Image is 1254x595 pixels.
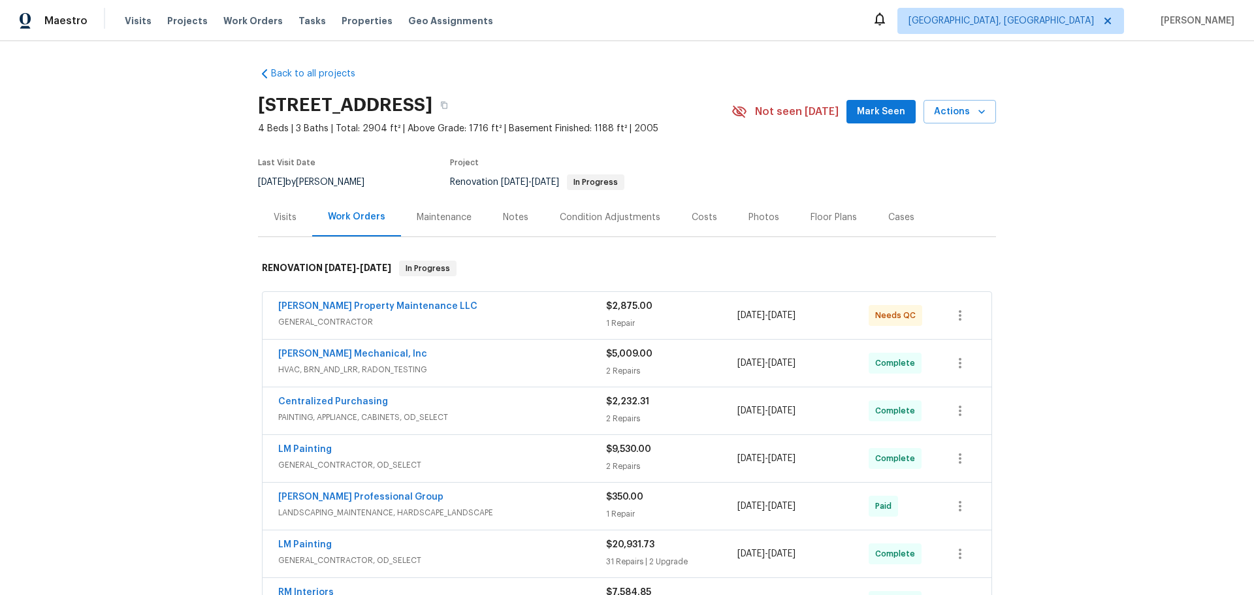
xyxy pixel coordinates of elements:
[278,363,606,376] span: HVAC, BRN_AND_LRR, RADON_TESTING
[258,122,731,135] span: 4 Beds | 3 Baths | Total: 2904 ft² | Above Grade: 1716 ft² | Basement Finished: 1188 ft² | 2005
[278,315,606,329] span: GENERAL_CONTRACTOR
[278,506,606,519] span: LANDSCAPING_MAINTENANCE, HARDSCAPE_LANDSCAPE
[278,540,332,549] a: LM Painting
[360,263,391,272] span: [DATE]
[737,406,765,415] span: [DATE]
[606,540,654,549] span: $20,931.73
[298,16,326,25] span: Tasks
[692,211,717,224] div: Costs
[278,458,606,472] span: GENERAL_CONTRACTOR, OD_SELECT
[924,100,996,124] button: Actions
[278,397,388,406] a: Centralized Purchasing
[846,100,916,124] button: Mark Seen
[325,263,356,272] span: [DATE]
[258,159,315,167] span: Last Visit Date
[748,211,779,224] div: Photos
[1155,14,1234,27] span: [PERSON_NAME]
[606,397,649,406] span: $2,232.31
[258,174,380,190] div: by [PERSON_NAME]
[503,211,528,224] div: Notes
[278,349,427,359] a: [PERSON_NAME] Mechanical, Inc
[606,460,737,473] div: 2 Repairs
[278,492,443,502] a: [PERSON_NAME] Professional Group
[258,248,996,289] div: RENOVATION [DATE]-[DATE]In Progress
[606,302,652,311] span: $2,875.00
[768,311,796,320] span: [DATE]
[606,492,643,502] span: $350.00
[875,452,920,465] span: Complete
[125,14,152,27] span: Visits
[811,211,857,224] div: Floor Plans
[258,99,432,112] h2: [STREET_ADDRESS]
[501,178,559,187] span: -
[278,302,477,311] a: [PERSON_NAME] Property Maintenance LLC
[737,549,765,558] span: [DATE]
[857,104,905,120] span: Mark Seen
[262,261,391,276] h6: RENOVATION
[606,349,652,359] span: $5,009.00
[408,14,493,27] span: Geo Assignments
[501,178,528,187] span: [DATE]
[342,14,393,27] span: Properties
[258,178,285,187] span: [DATE]
[417,211,472,224] div: Maintenance
[560,211,660,224] div: Condition Adjustments
[875,357,920,370] span: Complete
[768,359,796,368] span: [DATE]
[258,67,383,80] a: Back to all projects
[755,105,839,118] span: Not seen [DATE]
[875,500,897,513] span: Paid
[737,547,796,560] span: -
[768,502,796,511] span: [DATE]
[606,364,737,378] div: 2 Repairs
[875,404,920,417] span: Complete
[606,317,737,330] div: 1 Repair
[44,14,88,27] span: Maestro
[606,412,737,425] div: 2 Repairs
[450,178,624,187] span: Renovation
[325,263,391,272] span: -
[532,178,559,187] span: [DATE]
[568,178,623,186] span: In Progress
[737,502,765,511] span: [DATE]
[432,93,456,117] button: Copy Address
[888,211,914,224] div: Cases
[450,159,479,167] span: Project
[768,406,796,415] span: [DATE]
[737,309,796,322] span: -
[278,554,606,567] span: GENERAL_CONTRACTOR, OD_SELECT
[606,555,737,568] div: 31 Repairs | 2 Upgrade
[737,357,796,370] span: -
[934,104,986,120] span: Actions
[875,547,920,560] span: Complete
[223,14,283,27] span: Work Orders
[737,404,796,417] span: -
[328,210,385,223] div: Work Orders
[737,452,796,465] span: -
[737,454,765,463] span: [DATE]
[167,14,208,27] span: Projects
[768,454,796,463] span: [DATE]
[274,211,297,224] div: Visits
[737,500,796,513] span: -
[908,14,1094,27] span: [GEOGRAPHIC_DATA], [GEOGRAPHIC_DATA]
[606,445,651,454] span: $9,530.00
[400,262,455,275] span: In Progress
[737,359,765,368] span: [DATE]
[278,411,606,424] span: PAINTING, APPLIANCE, CABINETS, OD_SELECT
[278,445,332,454] a: LM Painting
[606,507,737,521] div: 1 Repair
[768,549,796,558] span: [DATE]
[875,309,921,322] span: Needs QC
[737,311,765,320] span: [DATE]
